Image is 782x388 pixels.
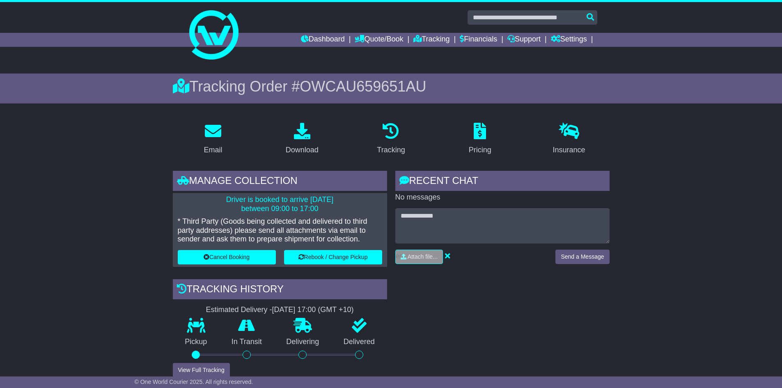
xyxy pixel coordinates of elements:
div: Email [204,145,222,156]
p: In Transit [219,337,274,347]
div: RECENT CHAT [395,171,610,193]
a: Dashboard [301,33,345,47]
button: View Full Tracking [173,363,230,377]
a: Financials [460,33,497,47]
p: Driver is booked to arrive [DATE] between 09:00 to 17:00 [178,195,382,213]
div: Insurance [553,145,585,156]
a: Tracking [372,120,410,158]
a: Email [198,120,227,158]
button: Send a Message [555,250,609,264]
div: Download [286,145,319,156]
span: OWCAU659651AU [300,78,426,95]
a: Quote/Book [355,33,403,47]
p: Delivered [331,337,387,347]
p: Delivering [274,337,332,347]
button: Rebook / Change Pickup [284,250,382,264]
div: [DATE] 17:00 (GMT +10) [272,305,354,315]
p: * Third Party (Goods being collected and delivered to third party addresses) please send all atta... [178,217,382,244]
a: Settings [551,33,587,47]
p: No messages [395,193,610,202]
a: Tracking [413,33,449,47]
span: © One World Courier 2025. All rights reserved. [135,379,253,385]
a: Insurance [548,120,591,158]
div: Tracking history [173,279,387,301]
div: Manage collection [173,171,387,193]
div: Pricing [469,145,491,156]
p: Pickup [173,337,220,347]
button: Cancel Booking [178,250,276,264]
div: Tracking Order # [173,78,610,95]
a: Support [507,33,541,47]
div: Tracking [377,145,405,156]
div: Estimated Delivery - [173,305,387,315]
a: Download [280,120,324,158]
a: Pricing [463,120,497,158]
